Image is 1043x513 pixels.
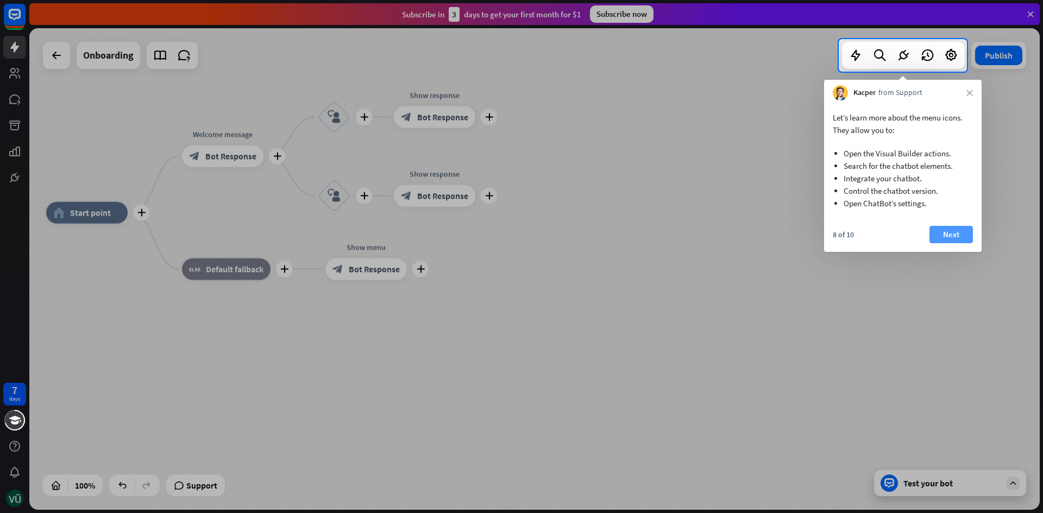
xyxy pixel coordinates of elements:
[853,87,876,98] span: Kacper
[844,160,962,172] li: Search for the chatbot elements.
[844,172,962,185] li: Integrate your chatbot.
[966,90,973,96] i: close
[878,87,922,98] span: from Support
[844,147,962,160] li: Open the Visual Builder actions.
[844,185,962,197] li: Control the chatbot version.
[833,230,854,239] div: 8 of 10
[9,4,41,37] button: Open LiveChat chat widget
[844,197,962,210] li: Open ChatBot’s settings.
[929,226,973,243] button: Next
[833,111,973,136] p: Let’s learn more about the menu icons. They allow you to:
